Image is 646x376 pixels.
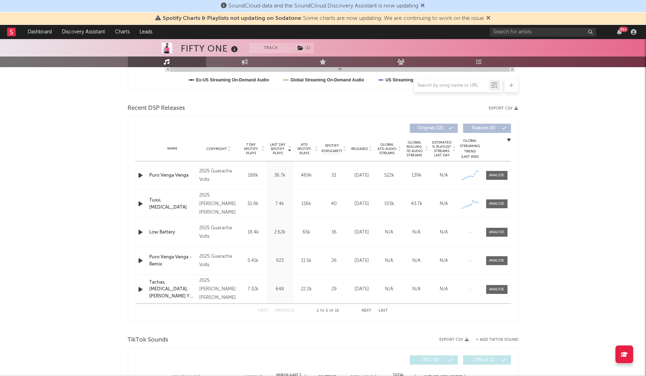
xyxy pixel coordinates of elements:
[199,191,238,217] div: 2025 [PERSON_NAME] [PERSON_NAME]
[249,43,293,53] button: Track
[258,309,268,313] button: First
[405,257,429,264] div: N/A
[196,77,269,82] text: Ex-US Streaming On-Demand Audio
[276,309,294,313] button: Previous
[150,279,196,300] a: Tachas, [MEDICAL_DATA], [PERSON_NAME] Y Perico
[295,143,314,155] span: ATD Spotify Plays
[468,358,500,362] span: Official ( 1 )
[322,172,347,179] div: 51
[322,200,347,208] div: 40
[352,147,368,151] span: Released
[414,358,447,362] span: UGC ( 0 )
[350,229,374,236] div: [DATE]
[163,16,484,21] span: : Some charts are now updating. We are continuing to work on the issue
[385,77,452,82] text: US Streaming On-Demand Audio
[410,355,458,365] button: UGC(0)
[440,338,469,342] button: Export CSV
[229,3,419,9] span: SoundCloud data and the SoundCloud Discovery Assistant is now updating
[378,229,401,236] div: N/A
[330,309,334,312] span: of
[321,143,342,154] span: Spotify Popularity
[295,286,318,293] div: 22.2k
[468,126,500,130] span: Features ( 0 )
[405,286,429,293] div: N/A
[469,338,519,342] button: + Add TikTok Sound
[322,229,347,236] div: 36
[414,126,447,130] span: Originals ( 15 )
[619,27,628,32] div: 99 +
[378,200,401,208] div: 103k
[405,140,424,157] span: Global Rolling 7D Audio Streams
[322,257,347,264] div: 26
[379,309,388,313] button: Last
[295,257,318,264] div: 11.5k
[242,229,265,236] div: 18.4k
[242,286,265,293] div: 7.32k
[295,200,318,208] div: 116k
[350,257,374,264] div: [DATE]
[199,276,238,302] div: 2025 [PERSON_NAME] [PERSON_NAME]
[128,104,185,113] span: Recent DSP Releases
[432,200,456,208] div: N/A
[405,172,429,179] div: 139k
[460,138,481,160] div: Global Streaming Trend (Last 60D)
[378,286,401,293] div: N/A
[350,286,374,293] div: [DATE]
[199,252,238,269] div: 2025 Guaracha Volts
[350,200,374,208] div: [DATE]
[490,28,596,37] input: Search for artists
[163,16,302,21] span: Spotify Charts & Playlists not updating on Sodatone
[268,286,292,293] div: 648
[410,124,458,133] button: Originals(15)
[487,16,491,21] span: Dismiss
[350,172,374,179] div: [DATE]
[268,172,292,179] div: 36.7k
[150,172,196,179] a: Puro Venga Venga
[405,229,429,236] div: N/A
[294,43,314,53] button: (1)
[199,167,238,184] div: 2025 Guaracha Volts
[268,200,292,208] div: 7.4k
[110,25,135,39] a: Charts
[476,338,519,342] button: + Add TikTok Sound
[268,143,287,155] span: Last Day Spotify Plays
[206,147,227,151] span: Copyright
[378,143,397,155] span: Global ATD Audio Streams
[199,224,238,241] div: 2025 Guaracha Volts
[23,25,57,39] a: Dashboard
[150,254,196,268] div: Puro Venga Venga - Remix
[293,43,314,53] span: ( 1 )
[57,25,110,39] a: Discovery Assistant
[489,106,519,111] button: Export CSV
[378,257,401,264] div: N/A
[242,257,265,264] div: 5.41k
[242,143,261,155] span: 7 Day Spotify Plays
[181,43,240,54] div: FIFTY ONE
[320,309,325,312] span: to
[295,229,318,236] div: 65k
[242,200,265,208] div: 51.8k
[150,197,196,211] a: Tussi, [MEDICAL_DATA]
[432,140,452,157] span: Estimated % Playlist Streams Last Day
[242,172,265,179] div: 188k
[150,229,196,236] a: Low Battery
[378,172,401,179] div: 522k
[128,336,169,344] span: TikTok Sounds
[135,25,157,39] a: Leads
[405,200,429,208] div: 43.7k
[150,146,196,151] div: Name
[463,124,511,133] button: Features(0)
[414,83,489,88] input: Search by song name or URL
[432,257,456,264] div: N/A
[268,257,292,264] div: 923
[322,286,347,293] div: 29
[617,29,622,35] button: 99+
[432,286,456,293] div: N/A
[309,307,348,315] div: 1 5 15
[290,77,364,82] text: Global Streaming On-Demand Audio
[268,229,292,236] div: 2.62k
